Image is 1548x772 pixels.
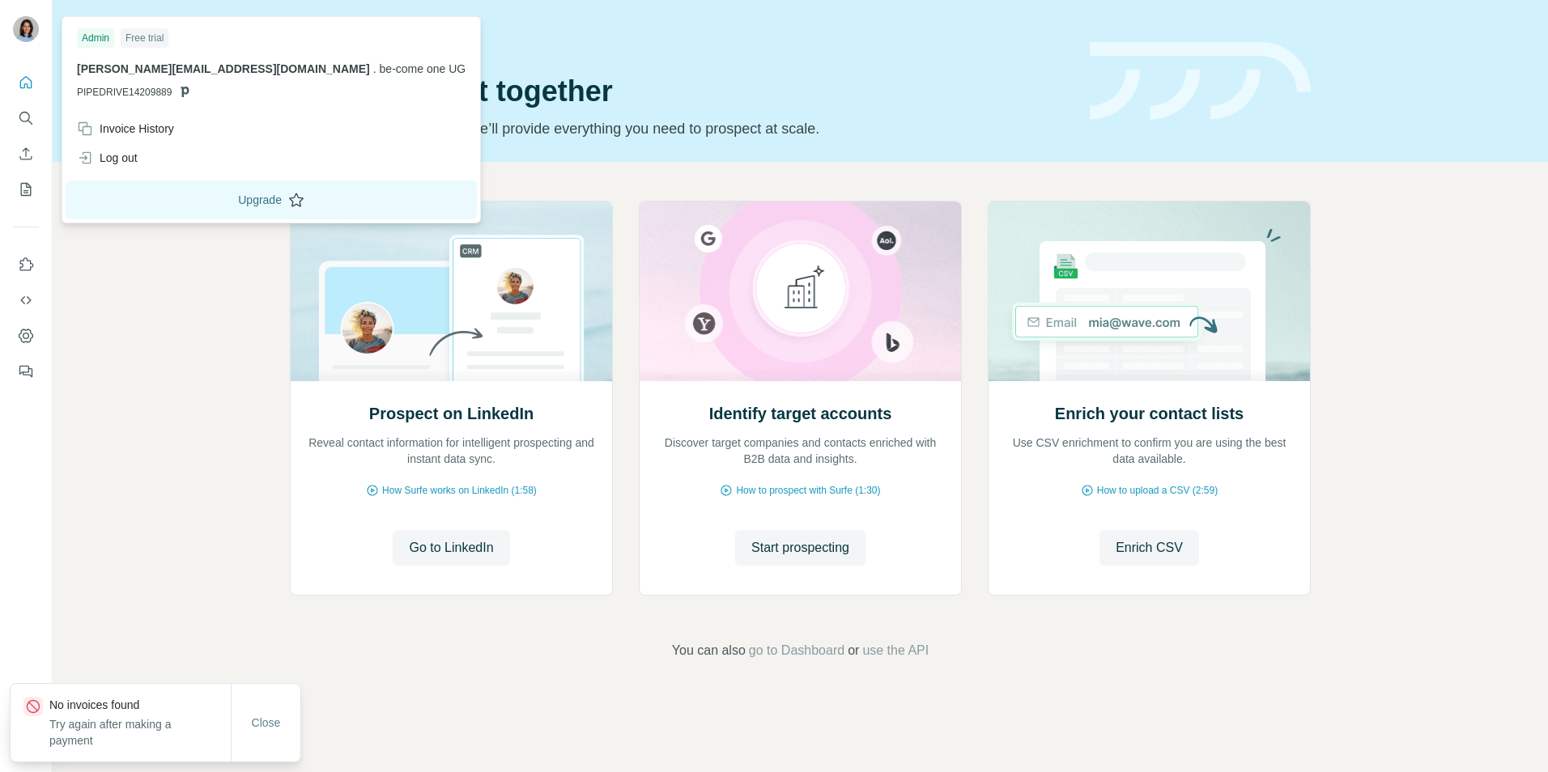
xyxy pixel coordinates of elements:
h2: Prospect on LinkedIn [369,402,534,425]
button: Use Surfe on LinkedIn [13,250,39,279]
h2: Identify target accounts [709,402,892,425]
div: Log out [77,150,138,166]
span: . [373,62,376,75]
h1: Let’s prospect together [290,75,1070,108]
div: Invoice History [77,121,174,137]
h2: Enrich your contact lists [1055,402,1244,425]
button: go to Dashboard [749,641,844,660]
button: Feedback [13,357,39,386]
button: Upgrade [66,180,477,219]
span: How to prospect with Surfe (1:30) [736,483,880,498]
button: My lists [13,175,39,204]
img: banner [1090,42,1311,121]
button: Use Surfe API [13,286,39,315]
button: Enrich CSV [13,139,39,168]
button: Go to LinkedIn [393,530,509,566]
span: Enrich CSV [1116,538,1183,558]
button: Quick start [13,68,39,97]
div: Quick start [290,30,1070,46]
img: Enrich your contact lists [988,201,1311,381]
p: Pick your starting point and we’ll provide everything you need to prospect at scale. [290,117,1070,140]
button: Start prospecting [735,530,865,566]
span: How Surfe works on LinkedIn (1:58) [382,483,537,498]
p: Try again after making a payment [49,716,231,749]
span: How to upload a CSV (2:59) [1097,483,1218,498]
button: Search [13,104,39,133]
button: Enrich CSV [1099,530,1199,566]
span: Start prospecting [751,538,849,558]
img: Identify target accounts [639,201,962,381]
button: Dashboard [13,321,39,350]
div: Admin [77,28,114,48]
span: [PERSON_NAME][EMAIL_ADDRESS][DOMAIN_NAME] [77,62,370,75]
span: Close [252,715,281,731]
span: You can also [672,641,746,660]
p: No invoices found [49,697,231,713]
img: Prospect on LinkedIn [290,201,613,381]
button: use the API [862,641,929,660]
span: be-come one UG [380,62,466,75]
button: Close [240,708,292,737]
img: Avatar [13,16,39,42]
span: PIPEDRIVE14209889 [77,85,172,100]
div: Free trial [121,28,168,48]
p: Use CSV enrichment to confirm you are using the best data available. [1005,435,1294,467]
p: Reveal contact information for intelligent prospecting and instant data sync. [307,435,596,467]
span: or [848,641,859,660]
span: Go to LinkedIn [409,538,493,558]
p: Discover target companies and contacts enriched with B2B data and insights. [656,435,945,467]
